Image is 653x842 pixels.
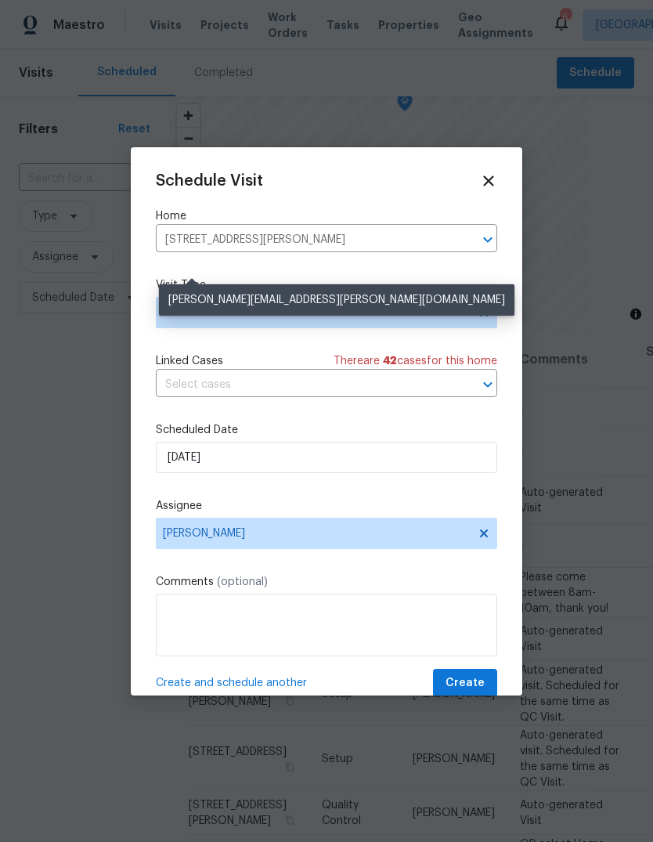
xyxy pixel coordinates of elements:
span: (optional) [217,576,268,587]
span: [PERSON_NAME] [163,527,470,540]
button: Open [477,229,499,251]
button: Create [433,669,497,698]
span: Create [446,674,485,693]
span: Schedule Visit [156,173,263,189]
div: [PERSON_NAME][EMAIL_ADDRESS][PERSON_NAME][DOMAIN_NAME] [159,284,514,316]
span: 42 [383,356,397,367]
span: Create and schedule another [156,675,307,691]
label: Visit Type [156,277,497,293]
span: Linked Cases [156,353,223,369]
input: Enter in an address [156,228,453,252]
span: There are case s for this home [334,353,497,369]
span: Close [480,172,497,190]
input: Select cases [156,373,453,397]
label: Home [156,208,497,224]
input: M/D/YYYY [156,442,497,473]
label: Scheduled Date [156,422,497,438]
label: Comments [156,574,497,590]
button: Open [477,374,499,396]
label: Assignee [156,498,497,514]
